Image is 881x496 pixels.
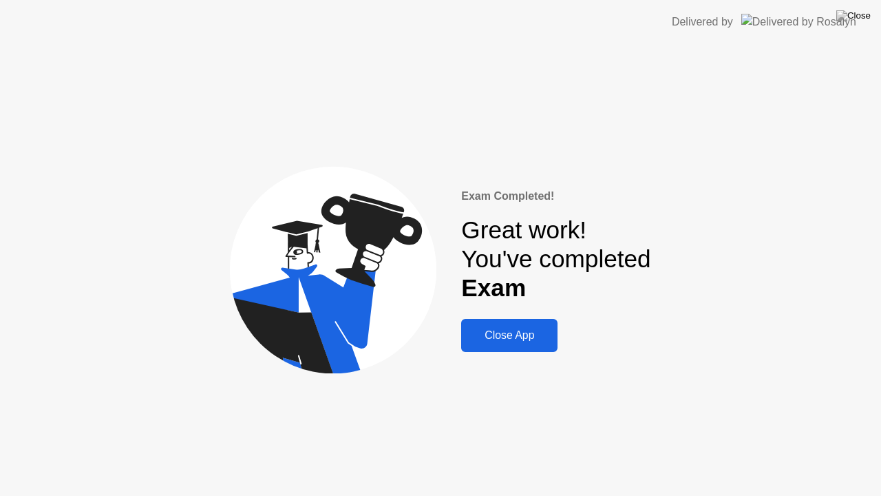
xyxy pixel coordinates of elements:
[461,188,650,205] div: Exam Completed!
[461,319,558,352] button: Close App
[461,274,526,301] b: Exam
[741,14,856,30] img: Delivered by Rosalyn
[672,14,733,30] div: Delivered by
[836,10,871,21] img: Close
[461,216,650,303] div: Great work! You've completed
[465,329,553,342] div: Close App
